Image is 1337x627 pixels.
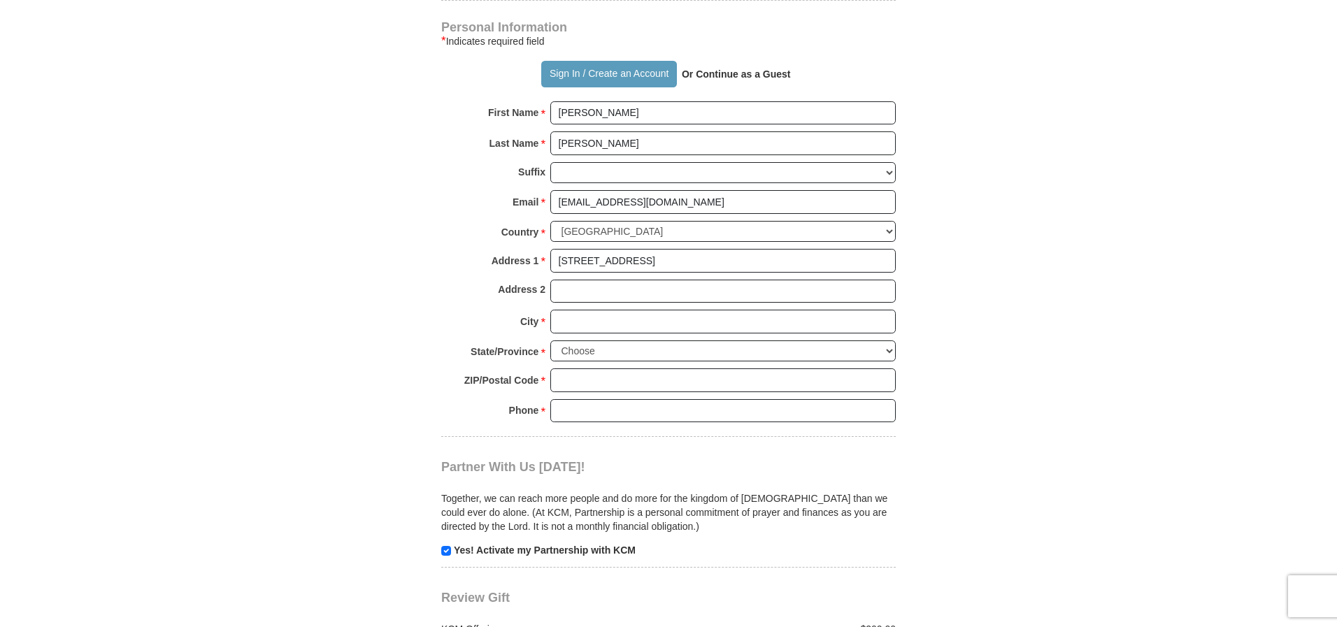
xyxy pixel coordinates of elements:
[441,33,896,50] div: Indicates required field
[509,401,539,420] strong: Phone
[471,342,538,361] strong: State/Province
[454,545,636,556] strong: Yes! Activate my Partnership with KCM
[492,251,539,271] strong: Address 1
[488,103,538,122] strong: First Name
[520,312,538,331] strong: City
[441,491,896,533] p: Together, we can reach more people and do more for the kingdom of [DEMOGRAPHIC_DATA] than we coul...
[501,222,539,242] strong: Country
[489,134,539,153] strong: Last Name
[441,591,510,605] span: Review Gift
[498,280,545,299] strong: Address 2
[518,162,545,182] strong: Suffix
[541,61,676,87] button: Sign In / Create an Account
[682,69,791,80] strong: Or Continue as a Guest
[441,22,896,33] h4: Personal Information
[464,370,539,390] strong: ZIP/Postal Code
[513,192,538,212] strong: Email
[441,460,585,474] span: Partner With Us [DATE]!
